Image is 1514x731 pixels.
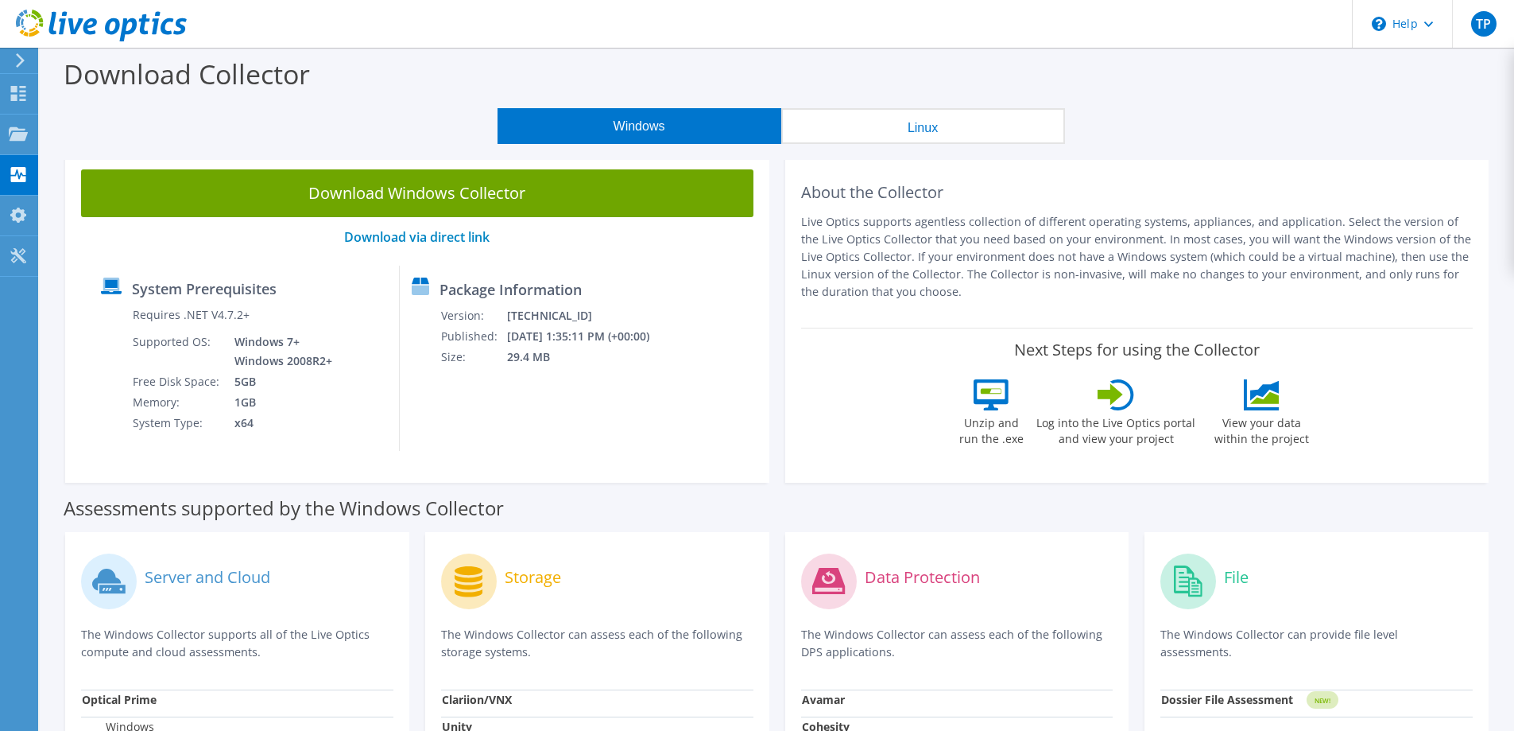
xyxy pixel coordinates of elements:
[865,570,980,585] label: Data Protection
[440,305,506,326] td: Version:
[801,213,1473,301] p: Live Optics supports agentless collection of different operating systems, appliances, and applica...
[145,570,270,585] label: Server and Cloud
[506,305,671,326] td: [TECHNICAL_ID]
[132,413,223,434] td: System Type:
[441,626,753,661] p: The Windows Collector can assess each of the following storage systems.
[506,326,671,347] td: [DATE] 1:35:11 PM (+00:00)
[133,307,250,323] label: Requires .NET V4.7.2+
[1161,692,1293,707] strong: Dossier File Assessment
[223,392,335,413] td: 1GB
[223,371,335,392] td: 5GB
[1372,17,1386,31] svg: \n
[132,281,277,297] label: System Prerequisites
[505,570,561,585] label: Storage
[1160,626,1473,661] p: The Windows Collector can provide file level assessments.
[802,692,845,707] strong: Avamar
[439,282,582,297] label: Package Information
[82,692,157,707] strong: Optical Prime
[132,332,223,371] td: Supported OS:
[506,347,671,367] td: 29.4 MB
[498,108,781,144] button: Windows
[1471,11,1497,37] span: TP
[1315,696,1330,705] tspan: NEW!
[64,56,310,92] label: Download Collector
[801,183,1473,202] h2: About the Collector
[440,347,506,367] td: Size:
[344,228,490,246] a: Download via direct link
[781,108,1065,144] button: Linux
[64,500,504,516] label: Assessments supported by the Windows Collector
[440,326,506,347] td: Published:
[1224,570,1249,585] label: File
[81,626,393,661] p: The Windows Collector supports all of the Live Optics compute and cloud assessments.
[223,413,335,434] td: x64
[1204,410,1318,447] label: View your data within the project
[801,626,1113,661] p: The Windows Collector can assess each of the following DPS applications.
[1014,340,1260,360] label: Next Steps for using the Collector
[1036,410,1196,447] label: Log into the Live Optics portal and view your project
[442,692,512,707] strong: Clariion/VNX
[81,169,753,217] a: Download Windows Collector
[132,371,223,392] td: Free Disk Space:
[132,392,223,413] td: Memory:
[954,410,1028,447] label: Unzip and run the .exe
[223,332,335,371] td: Windows 7+ Windows 2008R2+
